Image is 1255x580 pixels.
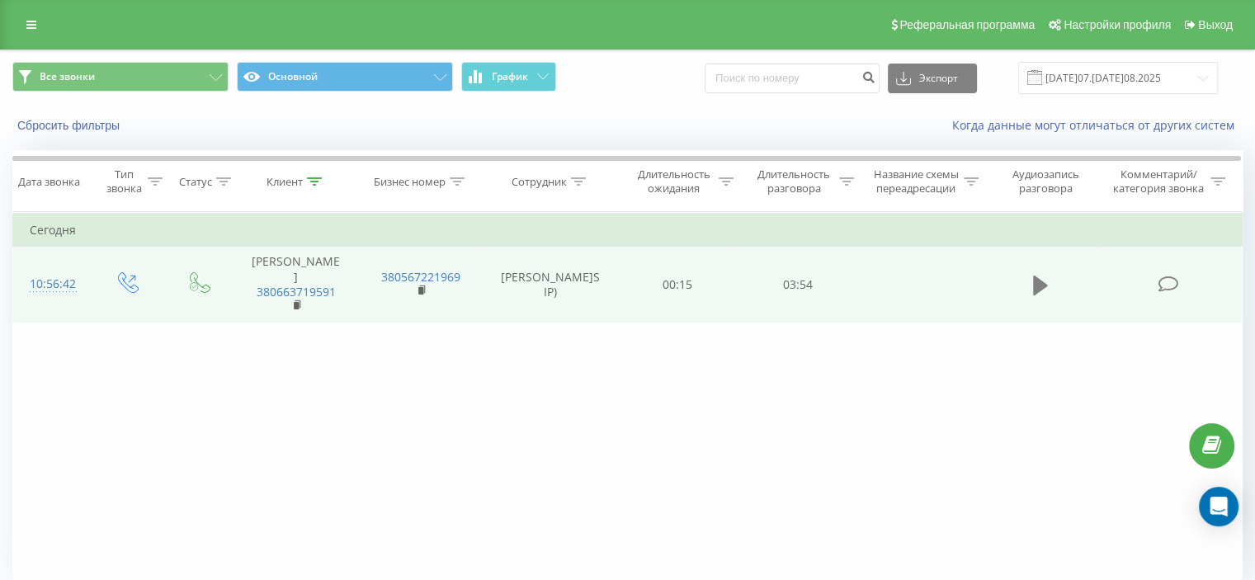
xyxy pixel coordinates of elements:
button: Все звонки [12,62,229,92]
a: 380663719591 [257,284,336,299]
td: [PERSON_NAME]SIP) [484,247,618,323]
button: График [461,62,556,92]
div: Open Intercom Messenger [1199,487,1238,526]
div: Клиент [267,175,303,189]
input: Поиск по номеру [705,64,880,93]
button: Экспорт [888,64,977,93]
span: График [492,71,528,83]
div: Бизнес номер [374,175,446,189]
button: Сбросить фильтры [12,118,128,133]
a: 380567221969 [381,269,460,285]
span: Выход [1198,18,1233,31]
div: 10:56:42 [30,268,73,300]
span: Все звонки [40,70,95,83]
div: Статус [179,175,212,189]
div: Длительность разговора [753,167,835,196]
div: Дата звонка [18,175,80,189]
div: Комментарий/категория звонка [1110,167,1206,196]
button: Основной [237,62,453,92]
div: Аудиозапись разговора [998,167,1094,196]
td: 03:54 [738,247,857,323]
div: Тип звонка [104,167,143,196]
div: Длительность ожидания [633,167,715,196]
div: Название схемы переадресации [873,167,960,196]
a: Когда данные могут отличаться от других систем [952,117,1243,133]
span: Настройки профиля [1064,18,1171,31]
td: [PERSON_NAME] [234,247,358,323]
div: Сотрудник [512,175,567,189]
span: Реферальная программа [899,18,1035,31]
td: 00:15 [618,247,738,323]
td: Сегодня [13,214,1243,247]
